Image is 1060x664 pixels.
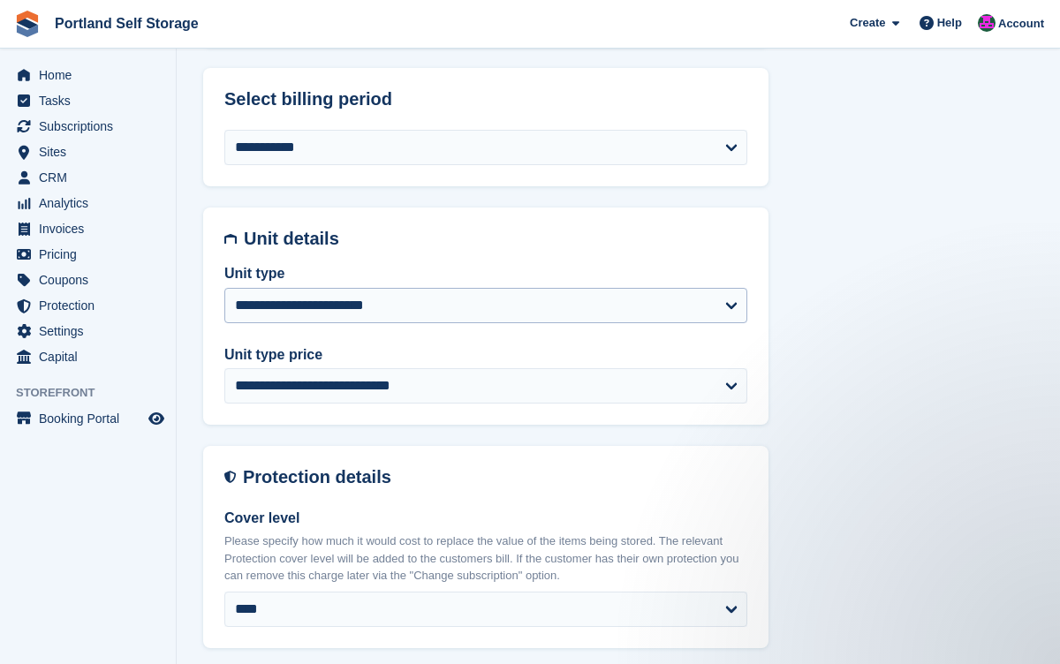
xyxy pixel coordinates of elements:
[9,293,167,318] a: menu
[998,15,1044,33] span: Account
[14,11,41,37] img: stora-icon-8386f47178a22dfd0bd8f6a31ec36ba5ce8667c1dd55bd0f319d3a0aa187defe.svg
[9,63,167,87] a: menu
[224,229,237,249] img: unit-details-icon-595b0c5c156355b767ba7b61e002efae458ec76ed5ec05730b8e856ff9ea34a9.svg
[39,88,145,113] span: Tasks
[9,165,167,190] a: menu
[9,114,167,139] a: menu
[39,242,145,267] span: Pricing
[146,408,167,429] a: Preview store
[978,14,996,32] img: David Baker
[16,384,176,402] span: Storefront
[224,344,747,366] label: Unit type price
[244,229,747,249] h2: Unit details
[48,9,206,38] a: Portland Self Storage
[9,406,167,431] a: menu
[39,165,145,190] span: CRM
[9,268,167,292] a: menu
[39,406,145,431] span: Booking Portal
[224,263,747,284] label: Unit type
[9,140,167,164] a: menu
[39,140,145,164] span: Sites
[39,114,145,139] span: Subscriptions
[39,293,145,318] span: Protection
[850,14,885,32] span: Create
[224,89,747,109] h2: Select billing period
[9,88,167,113] a: menu
[39,268,145,292] span: Coupons
[9,344,167,369] a: menu
[39,216,145,241] span: Invoices
[224,532,747,585] p: Please specify how much it would cost to replace the value of the items being stored. The relevan...
[9,216,167,241] a: menu
[243,467,747,487] h2: Protection details
[39,319,145,343] span: Settings
[9,319,167,343] a: menu
[9,242,167,267] a: menu
[9,191,167,215] a: menu
[39,344,145,369] span: Capital
[39,63,145,87] span: Home
[937,14,962,32] span: Help
[39,191,145,215] span: Analytics
[224,467,236,487] img: insurance-details-icon-731ffda60807649b61249b889ba3c5e2b5c27d34e2e1fb37a309f0fde93ff34a.svg
[224,508,747,529] label: Cover level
